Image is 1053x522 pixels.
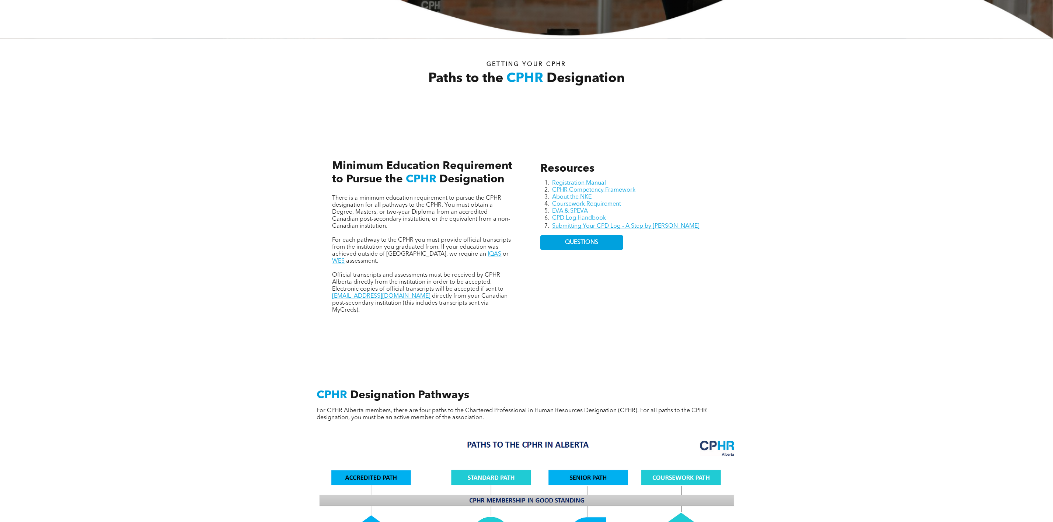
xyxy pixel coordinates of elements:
[332,161,513,185] span: Minimum Education Requirement to Pursue the
[552,201,621,207] a: Coursework Requirement
[332,293,508,313] span: directly from your Canadian post-secondary institution (this includes transcripts sent via MyCreds).
[552,194,592,200] a: About the NKE
[317,408,707,421] span: For CPHR Alberta members, there are four paths to the Chartered Professional in Human Resources D...
[346,258,379,264] span: assessment.
[540,163,595,174] span: Resources
[552,208,588,214] a: EVA & SPEVA
[406,174,437,185] span: CPHR
[552,215,606,221] a: CPD Log Handbook
[552,187,635,193] a: CPHR Competency Framework
[552,223,700,229] a: Submitting Your CPD Log - A Step by [PERSON_NAME]
[552,180,606,186] a: Registration Manual
[428,72,503,85] span: Paths to the
[540,235,623,250] a: QUESTIONS
[332,258,345,264] a: WES
[488,251,502,257] a: IQAS
[506,72,543,85] span: CPHR
[547,72,625,85] span: Designation
[332,272,504,292] span: Official transcripts and assessments must be received by CPHR Alberta directly from the instituti...
[332,293,431,299] a: [EMAIL_ADDRESS][DOMAIN_NAME]
[503,251,509,257] span: or
[487,62,566,67] span: Getting your Cphr
[332,195,510,229] span: There is a minimum education requirement to pursue the CPHR designation for all pathways to the C...
[317,390,348,401] span: CPHR
[565,239,599,246] span: QUESTIONS
[440,174,505,185] span: Designation
[332,237,511,257] span: For each pathway to the CPHR you must provide official transcripts from the institution you gradu...
[351,390,470,401] span: Designation Pathways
